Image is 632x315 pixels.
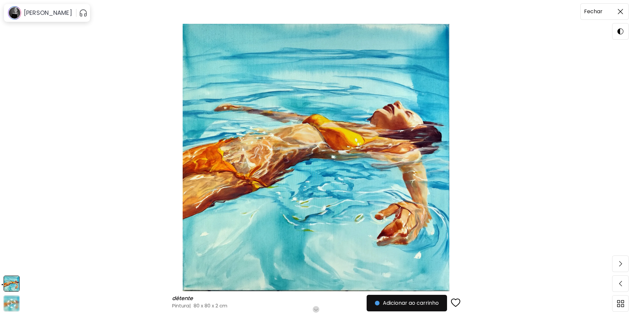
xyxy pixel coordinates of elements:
h4: Pintura | 80 x 80 x 2 cm [172,302,390,309]
h6: détente [172,295,195,302]
span: Adicionar ao carrinho [375,299,439,307]
button: pauseOutline IconGradient Icon [79,8,87,18]
button: favorites [447,294,464,312]
h6: Fechar [584,7,603,16]
h6: [PERSON_NAME] [24,9,72,17]
div: animation [6,298,17,309]
button: Adicionar ao carrinho [367,295,447,311]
